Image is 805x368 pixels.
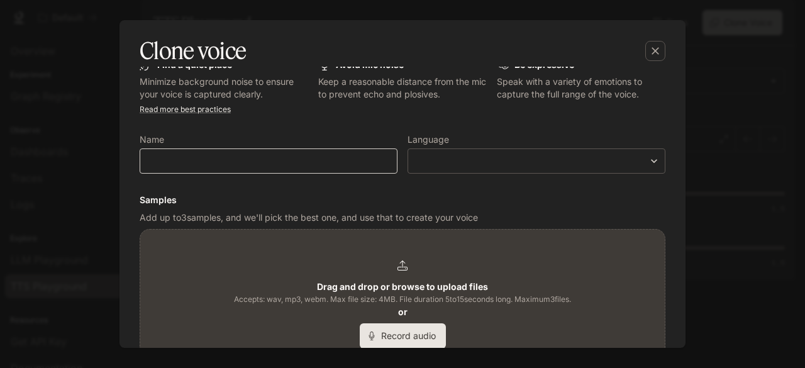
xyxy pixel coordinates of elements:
b: Drag and drop or browse to upload files [317,281,488,292]
a: Read more best practices [140,104,231,114]
p: Minimize background noise to ensure your voice is captured clearly. [140,75,308,101]
b: Be expressive [514,59,574,70]
p: Language [408,135,449,144]
b: Avoid mic noise [336,59,404,70]
p: Speak with a variety of emotions to capture the full range of the voice. [497,75,665,101]
h5: Clone voice [140,35,246,67]
b: or [398,306,408,317]
p: Add up to 3 samples, and we'll pick the best one, and use that to create your voice [140,211,665,224]
h6: Samples [140,194,665,206]
b: Find a quiet place [157,59,232,70]
span: Accepts: wav, mp3, webm. Max file size: 4MB. File duration 5 to 15 seconds long. Maximum 3 files. [234,293,571,306]
p: Name [140,135,164,144]
button: Record audio [360,323,446,348]
div: ​ [408,155,665,167]
p: Keep a reasonable distance from the mic to prevent echo and plosives. [318,75,487,101]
